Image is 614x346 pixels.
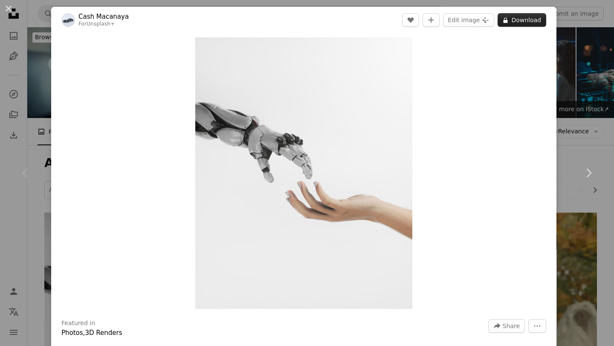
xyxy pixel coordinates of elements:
[61,319,95,328] h3: Featured in
[498,13,546,27] button: Download
[61,329,83,337] a: Photos
[528,319,546,333] button: More Actions
[423,13,440,27] button: Add to Collection
[503,320,520,332] span: Share
[402,13,419,27] button: Like
[563,132,614,214] a: Next
[195,37,413,309] button: Zoom in on this image
[78,12,129,21] a: Cash Macanaya
[488,319,525,333] button: Share this image
[85,329,122,337] a: 3D Renders
[83,329,85,337] span: ,
[443,13,494,27] button: Edit image
[61,13,75,27] img: Go to Cash Macanaya's profile
[87,21,115,27] a: Unsplash+
[195,37,413,309] img: a hand reaching out towards a robot hand
[78,21,129,28] div: For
